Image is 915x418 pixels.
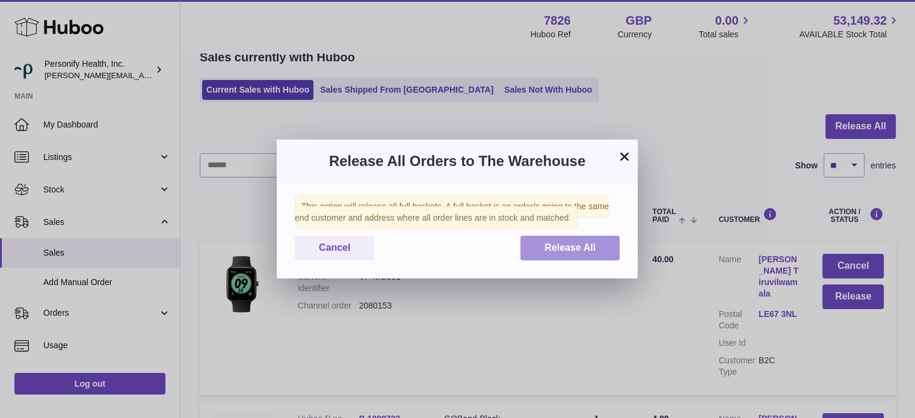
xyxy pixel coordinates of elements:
span: Release All [544,242,596,253]
h3: Release All Orders to The Warehouse [295,152,620,171]
span: This action will release all full baskets. A full basket is an order/s going to the same end cust... [295,195,609,229]
span: Cancel [319,242,350,253]
button: Release All [520,236,620,260]
button: × [617,149,632,164]
button: Cancel [295,236,374,260]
